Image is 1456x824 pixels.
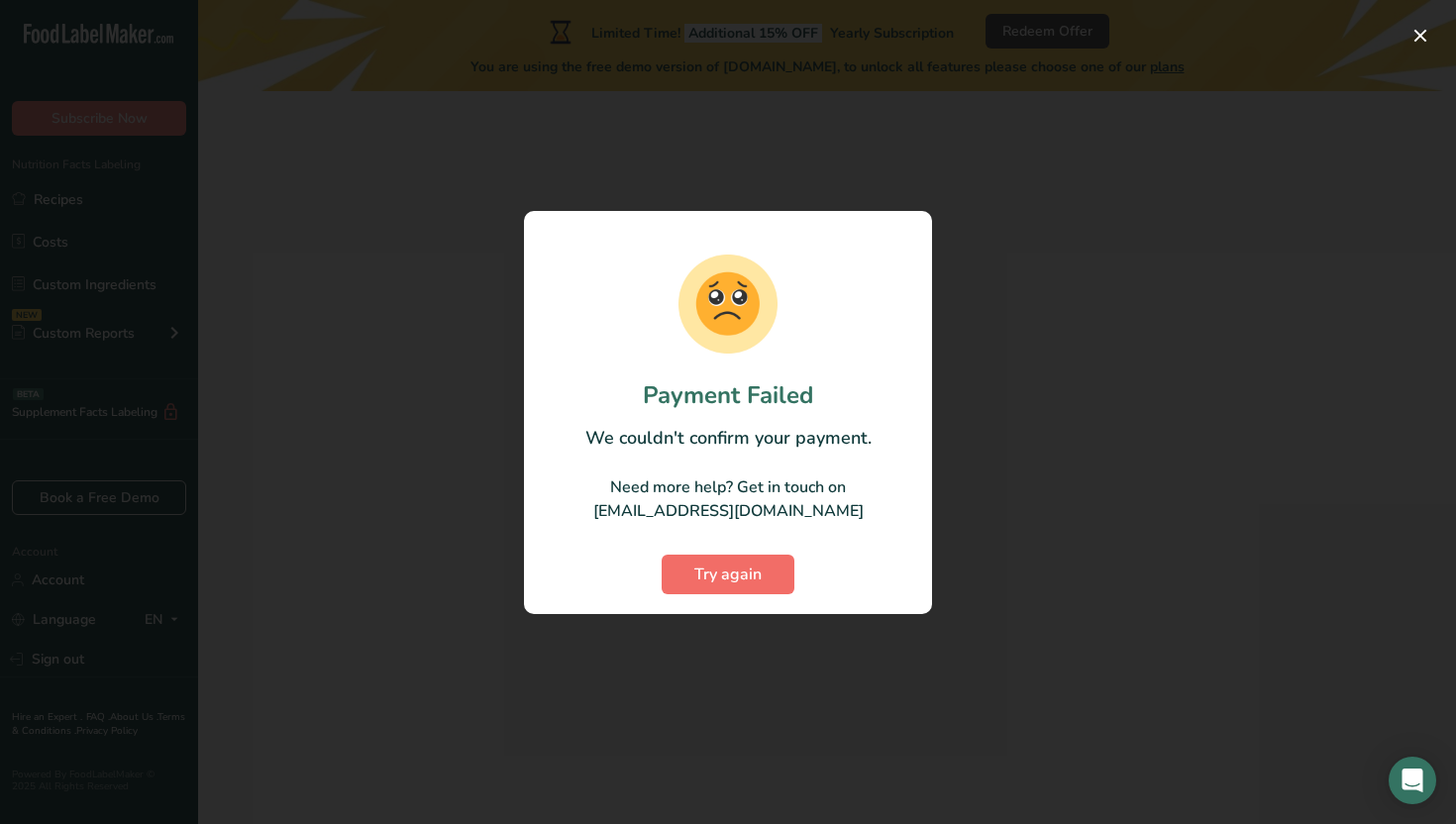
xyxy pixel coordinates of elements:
span: Try again [694,563,762,586]
img: Failed Payment [678,255,778,354]
h1: Payment Failed [544,377,912,413]
p: We couldn't confirm your payment. [544,425,912,452]
div: Open Intercom Messenger [1389,757,1436,804]
button: Try again [662,555,794,594]
p: Need more help? Get in touch on [EMAIL_ADDRESS][DOMAIN_NAME] [544,475,912,523]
